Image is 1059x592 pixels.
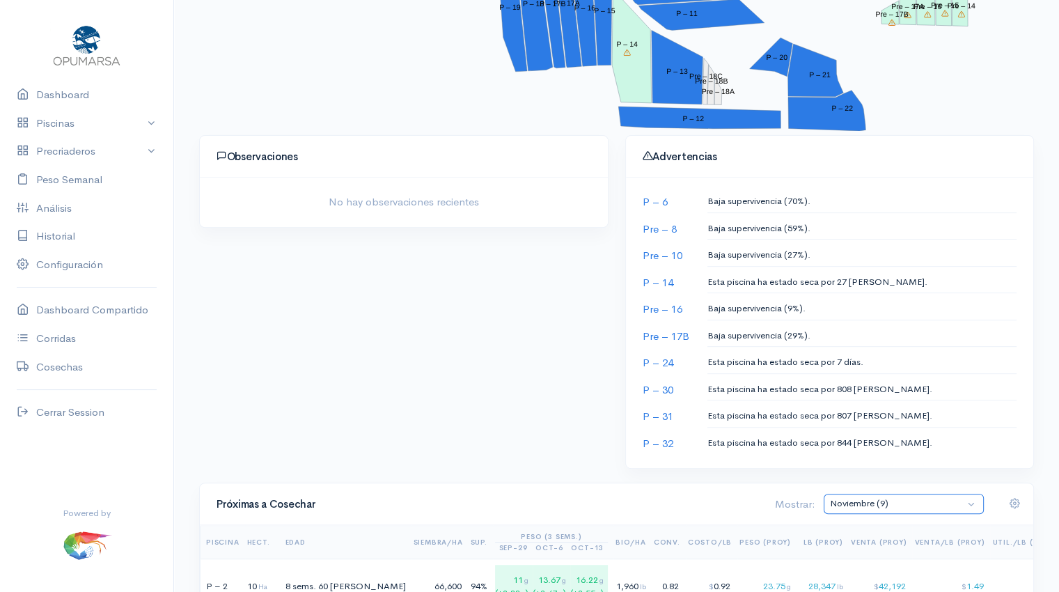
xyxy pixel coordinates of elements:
[851,538,907,547] span: Venta (Proy)
[688,538,732,547] span: Costo/Lb
[616,40,638,49] tspan: P – 14
[50,22,123,67] img: Opumarsa
[247,538,270,547] span: Hect.
[571,543,604,553] div: oct-13
[562,575,566,585] span: g
[873,582,878,591] span: $
[654,538,680,547] span: Conv.
[258,582,267,591] span: Ha
[217,499,758,511] h4: Próximas a Cosechar
[961,582,966,591] span: $
[831,104,853,112] tspan: P – 22
[707,194,1017,208] p: Baja supervivencia (70%).
[707,382,1017,396] p: Esta piscina ha estado seca por 808 [PERSON_NAME].
[201,526,245,559] th: Piscina
[62,520,112,570] img: ...
[701,87,734,95] tspan: Pre – 18A
[594,7,615,15] tspan: P – 15
[707,329,1017,343] p: Baja supervivencia (29%).
[809,71,831,79] tspan: P – 21
[875,10,908,19] tspan: Pre – 17B
[767,497,815,513] div: Mostrar:
[643,437,673,450] a: P – 32
[891,3,924,11] tspan: Pre – 17A
[707,221,1017,235] p: Baja supervivencia (59%).
[208,194,599,210] span: No hay observaciones recientes
[914,538,985,547] span: Venta/Lb (Proy)
[643,410,673,423] a: P – 31
[414,538,463,547] span: Siembra/Ha
[695,77,728,86] tspan: Pre – 18B
[285,538,306,547] span: Edad
[524,575,528,585] span: g
[643,276,673,289] a: P – 14
[913,2,941,10] tspan: Pre – 16
[709,582,714,591] span: $
[643,222,677,235] a: Pre – 8
[615,538,646,547] span: Bio/Ha
[217,150,591,163] h4: Observaciones
[707,355,1017,369] p: Esta piscina ha estado seca por 7 días.
[682,115,704,123] tspan: P – 12
[707,409,1017,423] p: Esta piscina ha estado seca por 807 [PERSON_NAME].
[787,582,791,591] span: g
[643,329,689,343] a: Pre – 17B
[707,248,1017,262] p: Baja supervivencia (27%).
[643,356,673,369] a: P – 24
[499,543,528,553] div: sep-29
[643,249,682,262] a: Pre – 10
[499,3,521,11] tspan: P – 19
[643,195,668,208] a: P – 6
[689,72,723,81] tspan: Pre – 18C
[643,383,673,396] a: P – 30
[707,302,1017,316] p: Baja supervivencia (9%).
[803,538,843,547] span: Lb (Proy)
[931,1,959,9] tspan: Pre – 15
[495,531,608,543] div: Peso (3 sems.)
[285,580,316,592] span: 8 sems.
[707,436,1017,450] p: Esta piscina ha estado seca por 844 [PERSON_NAME].
[535,543,563,553] div: oct-6
[599,575,604,585] span: g
[766,53,787,61] tspan: P – 20
[574,3,595,12] tspan: P – 16
[739,538,791,547] span: Peso (Proy)
[707,275,1017,289] p: Esta piscina ha estado seca por 27 [PERSON_NAME].
[666,67,688,75] tspan: P – 13
[948,2,975,10] tspan: Pre – 14
[992,538,1057,547] span: Util./Lb (Proy)
[471,538,487,547] span: Sup.
[837,582,843,591] span: lb
[676,10,698,18] tspan: P – 11
[640,582,646,591] span: lb
[643,150,1017,163] h4: Advertencias
[318,580,406,592] span: 60 [PERSON_NAME]
[643,302,682,316] a: Pre – 16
